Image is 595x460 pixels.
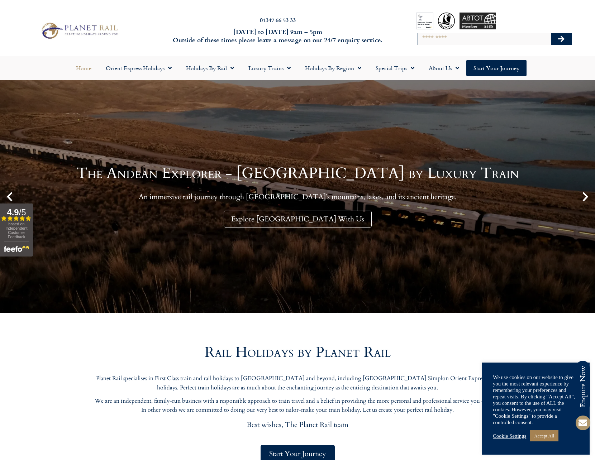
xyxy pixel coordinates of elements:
[38,21,120,41] img: Planet Rail Train Holidays Logo
[241,60,298,76] a: Luxury Trains
[4,191,16,203] div: Previous slide
[247,420,348,430] span: Best wishes, The Planet Rail team
[76,192,519,201] p: An immersive rail journey through [GEOGRAPHIC_DATA]’s mountains, lakes, and its ancient heritage.
[179,60,241,76] a: Holidays by Rail
[224,211,372,227] a: Explore [GEOGRAPHIC_DATA] With Us
[466,60,527,76] a: Start your Journey
[93,345,502,360] h2: Rail Holidays by Planet Rail
[493,374,579,426] div: We use cookies on our website to give you the most relevant experience by remembering your prefer...
[76,166,519,181] h1: The Andean Explorer - [GEOGRAPHIC_DATA] by Luxury Train
[99,60,179,76] a: Orient Express Holidays
[298,60,368,76] a: Holidays by Region
[530,430,558,441] a: Accept All
[493,433,526,439] a: Cookie Settings
[4,60,591,76] nav: Menu
[551,33,572,45] button: Search
[260,16,296,24] a: 01347 66 53 33
[161,28,395,44] h6: [DATE] to [DATE] 9am – 5pm Outside of these times please leave a message on our 24/7 enquiry serv...
[269,449,326,458] span: Start Your Journey
[422,60,466,76] a: About Us
[69,60,99,76] a: Home
[93,374,502,392] p: Planet Rail specialises in First Class train and rail holidays to [GEOGRAPHIC_DATA] and beyond, i...
[579,191,591,203] div: Next slide
[368,60,422,76] a: Special Trips
[93,397,502,415] p: We are an independent, family-run business with a responsible approach to train travel and a beli...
